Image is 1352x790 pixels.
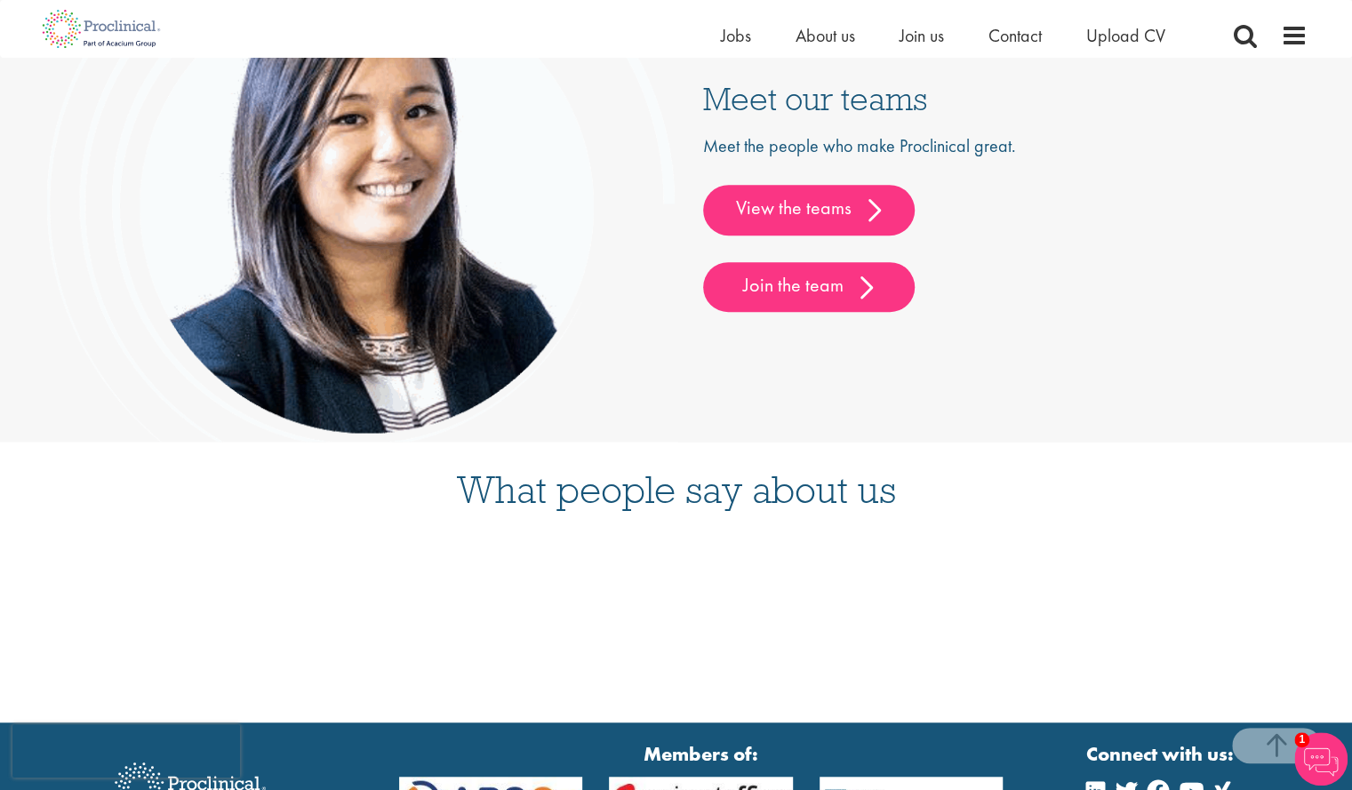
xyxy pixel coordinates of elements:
[703,185,915,235] a: View the teams
[703,262,915,312] a: Join the team
[1086,740,1237,768] strong: Connect with us:
[399,740,1004,768] strong: Members of:
[988,24,1042,47] a: Contact
[796,24,855,47] a: About us
[1294,732,1348,786] img: Chatbot
[703,133,1308,312] div: Meet the people who make Proclinical great.
[32,545,1321,669] iframe: Customer reviews powered by Trustpilot
[703,82,1308,115] h3: Meet our teams
[1086,24,1165,47] a: Upload CV
[900,24,944,47] a: Join us
[1294,732,1309,747] span: 1
[12,724,240,778] iframe: reCAPTCHA
[721,24,751,47] a: Jobs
